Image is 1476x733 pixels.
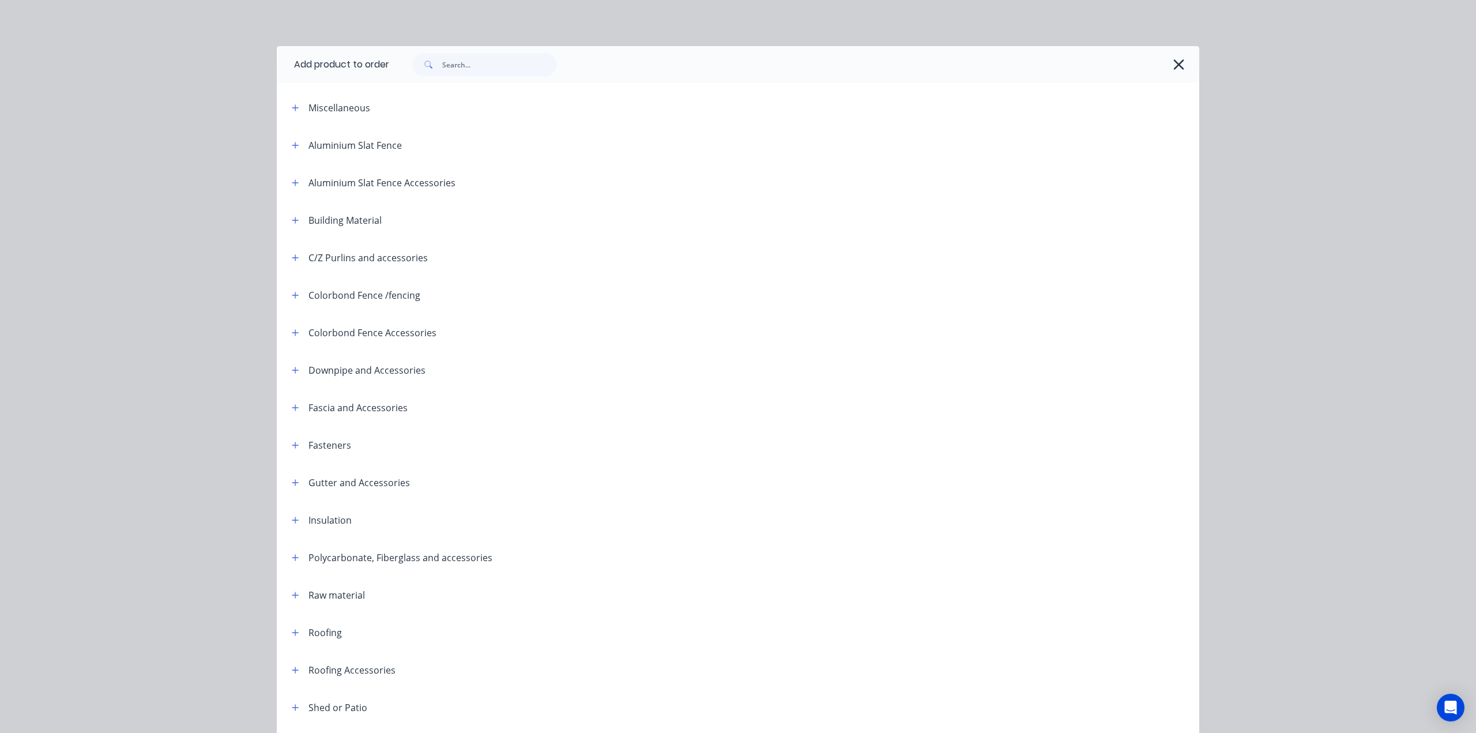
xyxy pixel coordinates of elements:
[308,251,428,265] div: C/Z Purlins and accessories
[442,53,556,76] input: Search...
[277,46,389,83] div: Add product to order
[308,551,492,565] div: Polycarbonate, Fiberglass and accessories
[308,101,370,115] div: Miscellaneous
[1437,694,1464,721] div: Open Intercom Messenger
[308,663,396,677] div: Roofing Accessories
[308,626,342,640] div: Roofing
[308,701,367,715] div: Shed or Patio
[308,288,420,302] div: Colorbond Fence /fencing
[308,363,426,377] div: Downpipe and Accessories
[308,326,436,340] div: Colorbond Fence Accessories
[308,513,352,527] div: Insulation
[308,176,455,190] div: Aluminium Slat Fence Accessories
[308,476,410,490] div: Gutter and Accessories
[308,401,408,415] div: Fascia and Accessories
[308,213,382,227] div: Building Material
[308,438,351,452] div: Fasteners
[308,138,402,152] div: Aluminium Slat Fence
[308,588,365,602] div: Raw material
